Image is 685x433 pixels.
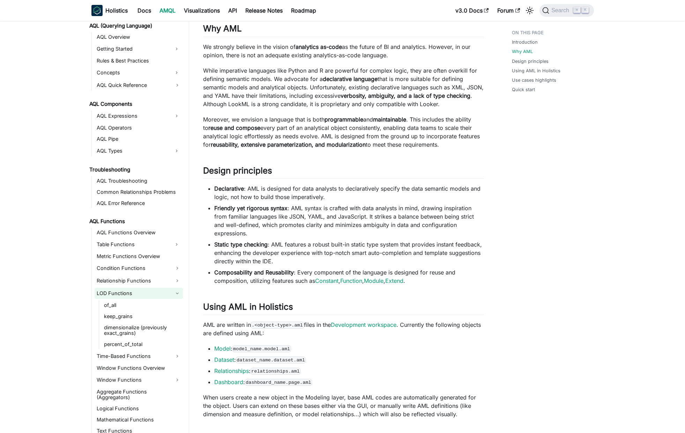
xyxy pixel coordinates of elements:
[251,322,304,329] code: .<object-type>.aml
[180,5,224,16] a: Visualizations
[251,368,301,375] code: relationships.aml
[95,110,170,122] a: AQL Expressions
[203,43,484,59] p: We strongly believe in the vision of as the future of BI and analytics. However, in our opinion, ...
[287,5,320,16] a: Roadmap
[512,58,549,65] a: Design principles
[325,116,363,123] strong: programmable
[203,66,484,108] p: While imperative languages like Python and R are powerful for complex logic, they are often overk...
[95,404,183,413] a: Logical Functions
[95,239,170,250] a: Table Functions
[203,23,484,37] h2: Why AML
[245,379,312,386] code: dashboard_name.page.aml
[214,367,484,375] li: :
[133,5,155,16] a: Docs
[373,116,406,123] strong: maintainable
[512,39,538,45] a: Introduction
[214,240,484,265] li: : AML features a robust built-in static type system that provides instant feedback, enhancing the...
[493,5,524,16] a: Forum
[95,134,183,144] a: AQL Pipe
[341,92,470,99] strong: verbosity, ambiguity, and a lack of type checking
[364,277,384,284] a: Module
[95,275,183,286] a: Relationship Functions
[331,321,396,328] a: Development workspace
[95,363,183,373] a: Window Functions Overview
[170,239,183,250] button: Expand sidebar category 'Table Functions'
[95,123,183,133] a: AQL Operators
[512,48,533,55] a: Why AML
[241,5,287,16] a: Release Notes
[214,344,484,353] li: :
[203,166,484,179] h2: Design principles
[573,7,580,13] kbd: ⌘
[87,21,183,31] a: AQL (Querying Language)
[203,302,484,315] h2: Using AML in Holistics
[91,5,128,16] a: HolisticsHolistics
[236,357,306,364] code: dataset_name.dataset.aml
[95,288,183,299] a: LOD Functions
[296,43,342,50] strong: analytics as-code
[87,99,183,109] a: AQL Components
[512,67,560,74] a: Using AML in Holistics
[95,43,170,54] a: Getting Started
[95,80,183,91] a: AQL Quick Reference
[323,75,378,82] strong: declarative language
[214,204,484,237] li: : AML syntax is crafted with data analysts in mind, drawing inspiration from familiar languages l...
[95,56,183,66] a: Rules & Best Practices
[232,345,291,352] code: model_name.model.aml
[87,216,183,226] a: AQL Functions
[385,277,403,284] a: Extend
[87,165,183,175] a: Troubleshooting
[214,345,231,352] a: Model
[95,228,183,237] a: AQL Functions Overview
[214,205,288,212] strong: Friendly yet rigorous syntax
[84,21,189,433] nav: Docs sidebar
[95,187,183,197] a: Common Relationships Problems
[203,115,484,149] p: Moreover, we envision a language that is both and . This includes the ability to every part of an...
[95,374,183,386] a: Window Functions
[95,415,183,425] a: Mathematical Functions
[102,300,183,310] a: of_all
[539,4,594,17] button: Search (Command+K)
[95,145,170,156] a: AQL Types
[214,378,484,386] li: :
[214,367,249,374] a: Relationships
[170,67,183,78] button: Expand sidebar category 'Concepts'
[170,145,183,156] button: Expand sidebar category 'AQL Types'
[203,393,484,418] p: When users create a new object in the Modeling layer, base AML codes are automatically generated ...
[95,198,183,208] a: AQL Error Reference
[203,321,484,337] p: AML are written in files in the . Currently the following objects are defined using AML:
[95,32,183,42] a: AQL Overview
[105,6,128,15] b: Holistics
[102,323,183,338] a: dimensionalize (previously exact_grains)
[451,5,493,16] a: v3.0 Docs
[208,124,260,131] strong: reuse and compose
[315,277,338,284] a: Constant
[512,86,535,93] a: Quick start
[170,110,183,122] button: Expand sidebar category 'AQL Expressions'
[91,5,103,16] img: Holistics
[214,185,244,192] strong: Declarative
[95,251,183,261] a: Metric Functions Overview
[214,241,268,248] strong: Static type checking
[95,176,183,186] a: AQL Troubleshooting
[155,5,180,16] a: AMQL
[102,311,183,321] a: keep_grains
[214,379,243,386] a: Dashboard
[95,351,183,362] a: Time-Based Functions
[214,355,484,364] li: :
[512,77,556,83] a: Use cases highlights
[95,263,183,274] a: Condition Functions
[95,387,183,402] a: Aggregate Functions (Aggregators)
[170,43,183,54] button: Expand sidebar category 'Getting Started'
[524,5,535,16] button: Switch between dark and light mode (currently light mode)
[224,5,241,16] a: API
[214,184,484,201] li: : AML is designed for data analysts to declaratively specify the data semantic models and logic, ...
[582,7,589,13] kbd: K
[95,67,170,78] a: Concepts
[214,268,484,285] li: : Every component of the language is designed for reuse and composition, utilizing features such ...
[340,277,362,284] a: Function
[102,339,183,349] a: percent_of_total
[214,356,234,363] a: Dataset
[549,7,573,14] span: Search
[211,141,366,148] strong: reusability, extensive parameterization, and modularization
